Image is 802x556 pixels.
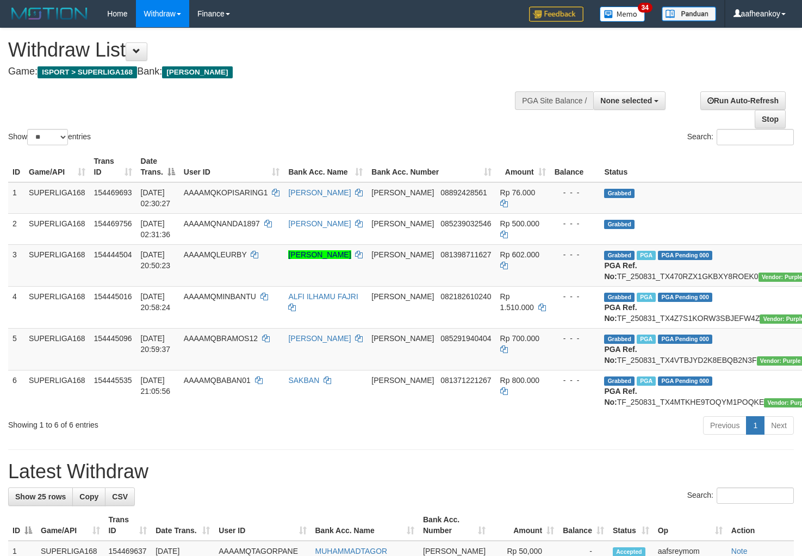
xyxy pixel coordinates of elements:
[8,66,524,77] h4: Game: Bank:
[637,293,656,302] span: Marked by aafheankoy
[288,334,351,343] a: [PERSON_NAME]
[558,510,608,541] th: Balance: activate to sort column ascending
[371,334,434,343] span: [PERSON_NAME]
[604,261,637,281] b: PGA Ref. No:
[423,547,486,555] span: [PERSON_NAME]
[184,334,258,343] span: AAAAMQBRAMOS12
[94,334,132,343] span: 154445096
[440,188,487,197] span: Copy 08892428561 to clipboard
[490,510,558,541] th: Amount: activate to sort column ascending
[141,219,171,239] span: [DATE] 02:31:36
[27,129,68,145] select: Showentries
[24,370,90,412] td: SUPERLIGA168
[731,547,748,555] a: Note
[500,250,539,259] span: Rp 602.000
[496,151,550,182] th: Amount: activate to sort column ascending
[600,96,652,105] span: None selected
[24,151,90,182] th: Game/API: activate to sort column ascending
[658,376,712,386] span: PGA Pending
[440,292,491,301] span: Copy 082182610240 to clipboard
[604,293,635,302] span: Grabbed
[500,219,539,228] span: Rp 500.000
[8,182,24,214] td: 1
[593,91,666,110] button: None selected
[654,510,727,541] th: Op: activate to sort column ascending
[600,7,645,22] img: Button%20Memo.svg
[658,251,712,260] span: PGA Pending
[94,376,132,385] span: 154445535
[288,250,351,259] a: [PERSON_NAME]
[637,251,656,260] span: Marked by aafounsreynich
[184,376,251,385] span: AAAAMQBABAN01
[604,387,637,406] b: PGA Ref. No:
[79,492,98,501] span: Copy
[141,250,171,270] span: [DATE] 20:50:23
[184,188,268,197] span: AAAAMQKOPISARING1
[90,151,136,182] th: Trans ID: activate to sort column ascending
[367,151,495,182] th: Bank Acc. Number: activate to sort column ascending
[94,188,132,197] span: 154469693
[604,189,635,198] span: Grabbed
[8,244,24,286] td: 3
[184,219,260,228] span: AAAAMQNANDA1897
[637,376,656,386] span: Marked by aafheankoy
[440,219,491,228] span: Copy 085239032546 to clipboard
[288,219,351,228] a: [PERSON_NAME]
[24,244,90,286] td: SUPERLIGA168
[8,213,24,244] td: 2
[94,219,132,228] span: 154469756
[687,129,794,145] label: Search:
[288,376,319,385] a: SAKBAN
[604,345,637,365] b: PGA Ref. No:
[288,292,358,301] a: ALFI ILHAMU FAJRI
[8,5,91,22] img: MOTION_logo.png
[637,335,656,344] span: Marked by aafheankoy
[15,492,66,501] span: Show 25 rows
[550,151,600,182] th: Balance
[638,3,652,13] span: 34
[440,250,491,259] span: Copy 081398711627 to clipboard
[136,151,179,182] th: Date Trans.: activate to sort column descending
[8,39,524,61] h1: Withdraw List
[555,375,596,386] div: - - -
[371,250,434,259] span: [PERSON_NAME]
[94,292,132,301] span: 154445016
[8,129,91,145] label: Show entries
[104,510,152,541] th: Trans ID: activate to sort column ascending
[727,510,794,541] th: Action
[184,250,247,259] span: AAAAMQLEURBY
[184,292,256,301] span: AAAAMQMINBANTU
[141,334,171,354] span: [DATE] 20:59:37
[38,66,137,78] span: ISPORT > SUPERLIGA168
[700,91,786,110] a: Run Auto-Refresh
[419,510,490,541] th: Bank Acc. Number: activate to sort column ascending
[8,487,73,506] a: Show 25 rows
[500,334,539,343] span: Rp 700.000
[604,303,637,323] b: PGA Ref. No:
[440,376,491,385] span: Copy 081371221267 to clipboard
[703,416,747,435] a: Previous
[755,110,786,128] a: Stop
[764,416,794,435] a: Next
[36,510,104,541] th: Game/API: activate to sort column ascending
[112,492,128,501] span: CSV
[179,151,284,182] th: User ID: activate to sort column ascending
[8,370,24,412] td: 6
[151,510,214,541] th: Date Trans.: activate to sort column ascending
[94,250,132,259] span: 154444504
[608,510,654,541] th: Status: activate to sort column ascending
[555,249,596,260] div: - - -
[555,218,596,229] div: - - -
[662,7,716,21] img: panduan.png
[515,91,593,110] div: PGA Site Balance /
[604,376,635,386] span: Grabbed
[105,487,135,506] a: CSV
[8,510,36,541] th: ID: activate to sort column descending
[717,487,794,504] input: Search:
[284,151,367,182] th: Bank Acc. Name: activate to sort column ascending
[24,213,90,244] td: SUPERLIGA168
[500,292,534,312] span: Rp 1.510.000
[717,129,794,145] input: Search:
[214,510,310,541] th: User ID: activate to sort column ascending
[529,7,583,22] img: Feedback.jpg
